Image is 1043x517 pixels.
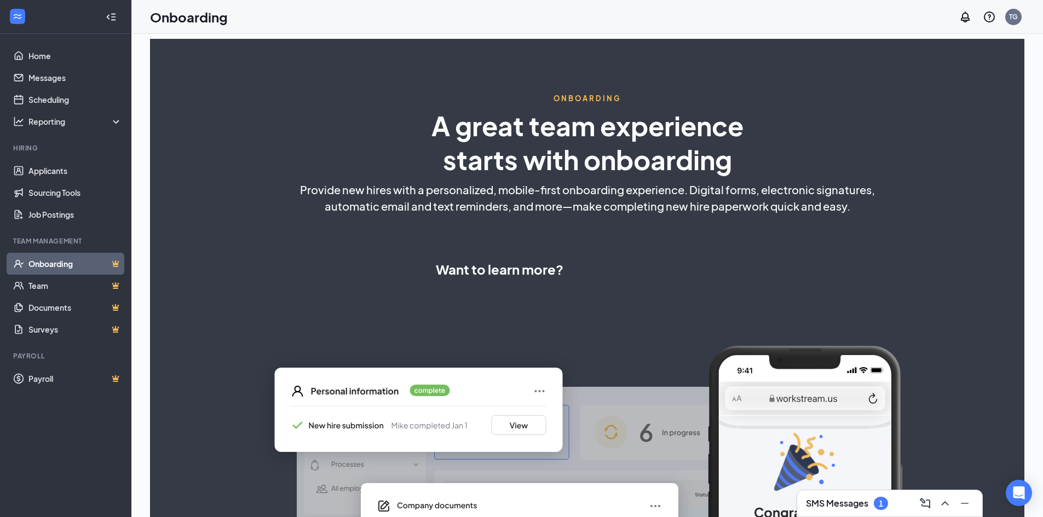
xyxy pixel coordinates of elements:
[431,109,744,142] span: A great team experience
[150,8,228,26] h1: Onboarding
[28,368,122,390] a: PayrollCrown
[106,11,117,22] svg: Collapse
[28,297,122,318] a: DocumentsCrown
[13,236,120,246] div: Team Management
[28,45,122,67] a: Home
[436,259,563,279] span: Want to learn more?
[28,160,122,182] a: Applicants
[28,182,122,204] a: Sourcing Tools
[806,497,868,509] h3: SMS Messages
[936,495,954,512] button: ChevronUp
[938,497,952,510] svg: ChevronUp
[917,495,934,512] button: ComposeMessage
[443,143,732,176] span: starts with onboarding
[325,198,850,214] span: automatic email and text reminders, and more—make completing new hire paperwork quick and easy.
[28,318,122,340] a: SurveysCrown
[28,116,123,127] div: Reporting
[28,275,122,297] a: TeamCrown
[13,351,120,361] div: Payroll
[13,143,120,153] div: Hiring
[13,116,24,127] svg: Analysis
[574,220,739,302] iframe: Form 0
[28,67,122,89] a: Messages
[919,497,932,510] svg: ComposeMessage
[879,499,883,508] div: 1
[1009,12,1018,21] div: TG
[983,10,996,24] svg: QuestionInfo
[28,89,122,111] a: Scheduling
[959,10,972,24] svg: Notifications
[300,182,875,198] span: Provide new hires with a personalized, mobile-first onboarding experience. Digital forms, electro...
[1006,480,1032,506] div: Open Intercom Messenger
[554,94,621,103] span: ONBOARDING
[958,497,971,510] svg: Minimize
[28,253,122,275] a: OnboardingCrown
[12,11,23,22] svg: WorkstreamLogo
[956,495,973,512] button: Minimize
[28,204,122,225] a: Job Postings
